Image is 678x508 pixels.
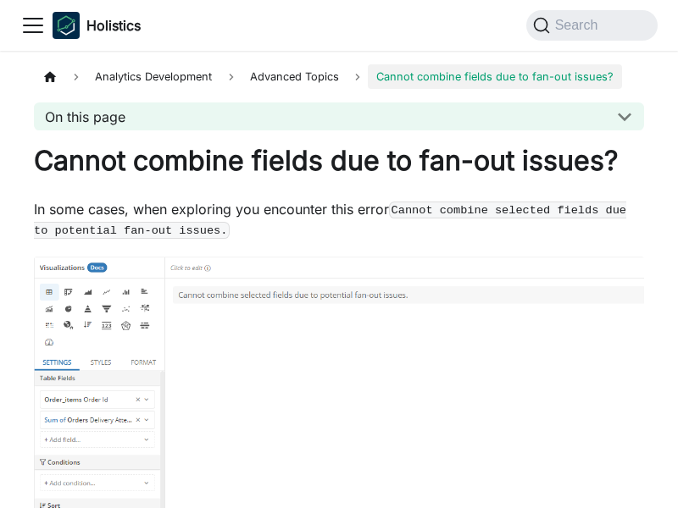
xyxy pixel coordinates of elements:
button: Search (Command+K) [526,10,658,41]
b: Holistics [86,15,141,36]
a: Home page [34,64,66,89]
button: Toggle navigation bar [20,13,46,38]
span: Analytics Development [86,64,220,89]
nav: Breadcrumbs [34,64,644,89]
p: In some cases, when exploring you encounter this error [34,199,644,240]
span: Cannot combine fields due to fan-out issues? [368,64,622,89]
button: On this page [34,102,644,130]
span: Advanced Topics [242,64,347,89]
h1: Cannot combine fields due to fan-out issues? [34,144,644,178]
img: Holistics [53,12,80,39]
span: Search [550,18,609,33]
a: HolisticsHolisticsHolistics [53,12,141,39]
